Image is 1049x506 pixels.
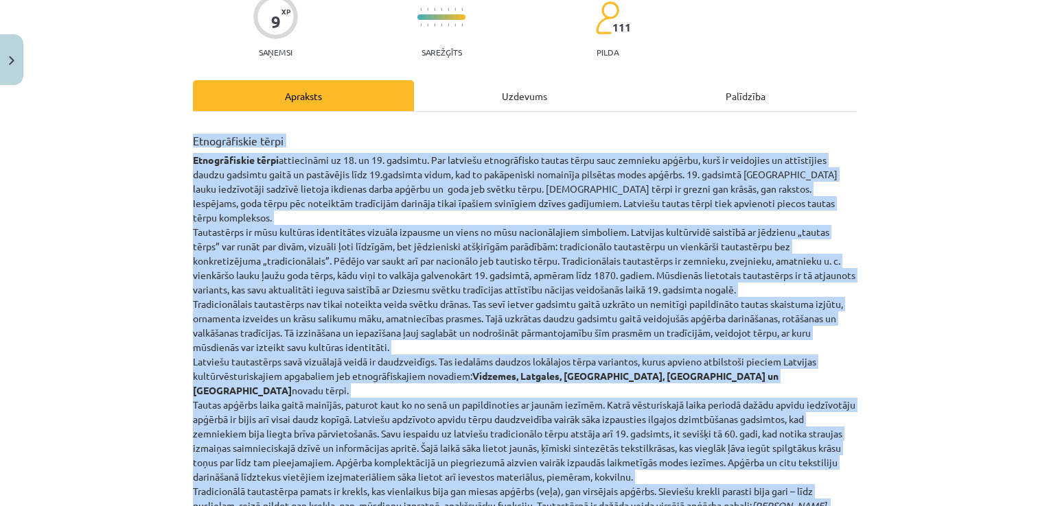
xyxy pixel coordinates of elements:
img: icon-short-line-57e1e144782c952c97e751825c79c345078a6d821885a25fce030b3d8c18986b.svg [461,23,463,27]
img: students-c634bb4e5e11cddfef0936a35e636f08e4e9abd3cc4e673bd6f9a4125e45ecb1.svg [595,1,619,35]
img: icon-short-line-57e1e144782c952c97e751825c79c345078a6d821885a25fce030b3d8c18986b.svg [420,23,422,27]
img: icon-short-line-57e1e144782c952c97e751825c79c345078a6d821885a25fce030b3d8c18986b.svg [441,8,442,11]
span: XP [281,8,290,15]
img: icon-short-line-57e1e144782c952c97e751825c79c345078a6d821885a25fce030b3d8c18986b.svg [420,8,422,11]
img: icon-short-line-57e1e144782c952c97e751825c79c345078a6d821885a25fce030b3d8c18986b.svg [448,8,449,11]
img: icon-short-line-57e1e144782c952c97e751825c79c345078a6d821885a25fce030b3d8c18986b.svg [454,8,456,11]
img: icon-short-line-57e1e144782c952c97e751825c79c345078a6d821885a25fce030b3d8c18986b.svg [454,23,456,27]
strong: Etnogrāfiskie tērpi [193,154,279,166]
div: Apraksts [193,80,414,111]
div: 9 [271,12,281,32]
strong: Vidzemes, Latgales, [GEOGRAPHIC_DATA], [GEOGRAPHIC_DATA] un [GEOGRAPHIC_DATA] [193,370,779,396]
img: icon-short-line-57e1e144782c952c97e751825c79c345078a6d821885a25fce030b3d8c18986b.svg [427,8,428,11]
div: Palīdzība [635,80,856,111]
img: icon-short-line-57e1e144782c952c97e751825c79c345078a6d821885a25fce030b3d8c18986b.svg [441,23,442,27]
img: icon-short-line-57e1e144782c952c97e751825c79c345078a6d821885a25fce030b3d8c18986b.svg [461,8,463,11]
p: Saņemsi [253,47,298,57]
img: icon-short-line-57e1e144782c952c97e751825c79c345078a6d821885a25fce030b3d8c18986b.svg [448,23,449,27]
img: icon-short-line-57e1e144782c952c97e751825c79c345078a6d821885a25fce030b3d8c18986b.svg [434,8,435,11]
span: 111 [612,21,631,34]
p: pilda [597,47,619,57]
h3: Etnogrāfiskie tērpi [193,124,856,149]
img: icon-short-line-57e1e144782c952c97e751825c79c345078a6d821885a25fce030b3d8c18986b.svg [427,23,428,27]
img: icon-close-lesson-0947bae3869378f0d4975bcd49f059093ad1ed9edebbc8119c70593378902aed.svg [9,56,14,65]
div: Uzdevums [414,80,635,111]
img: icon-short-line-57e1e144782c952c97e751825c79c345078a6d821885a25fce030b3d8c18986b.svg [434,23,435,27]
p: Sarežģīts [422,47,462,57]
